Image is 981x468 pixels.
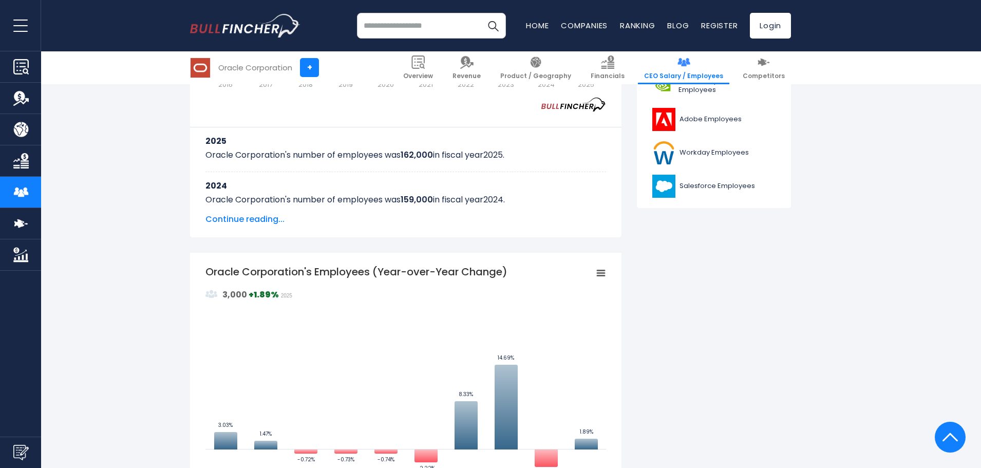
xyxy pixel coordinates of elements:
img: bullfincher logo [190,14,300,38]
tspan: 14.69% [498,354,514,362]
span: Overview [403,72,433,80]
text: 2021 [419,80,433,89]
tspan: 1.89% [580,428,593,436]
b: 162,000 [401,149,433,161]
tspan: -0.72% [297,456,315,463]
h3: 2025 [205,135,606,147]
text: 2024 [538,80,555,89]
span: Financials [591,72,625,80]
a: Competitors [737,51,791,84]
img: ADBE logo [651,108,676,131]
text: 2017 [259,80,273,89]
img: NVDA logo [651,74,675,98]
text: 2019 [338,80,353,89]
a: Go to homepage [190,14,300,38]
span: Competitors [743,72,785,80]
a: CEO Salary / Employees [638,51,729,84]
img: WDAY logo [651,141,676,164]
tspan: 1.47% [260,430,272,438]
div: Oracle Corporation [218,62,292,73]
strong: 3,000 [222,289,247,301]
a: Workday Employees [645,139,783,167]
span: NVIDIA Corporation Employees [678,77,777,95]
a: Register [701,20,738,31]
a: Revenue [446,51,487,84]
a: Blog [667,20,689,31]
a: Product / Geography [494,51,577,84]
span: 2025 [483,149,503,161]
a: Ranking [620,20,655,31]
h3: 2024 [205,179,606,192]
text: 2016 [218,80,233,89]
span: Salesforce Employees [680,182,755,191]
tspan: -0.73% [337,456,354,463]
a: Overview [397,51,439,84]
a: Salesforce Employees [645,172,783,200]
tspan: 3.03% [218,421,233,429]
p: Oracle Corporation's number of employees was in fiscal year . [205,194,606,206]
a: Home [526,20,549,31]
img: ORCL logo [191,58,210,78]
span: Continue reading... [205,213,606,226]
span: Product / Geography [500,72,571,80]
span: Adobe Employees [680,115,742,124]
a: NVIDIA Corporation Employees [645,72,783,100]
a: Companies [561,20,608,31]
span: Workday Employees [680,148,749,157]
strong: + [249,289,279,301]
a: Adobe Employees [645,105,783,134]
a: Financials [584,51,631,84]
tspan: Oracle Corporation's Employees (Year-over-Year Change) [205,265,507,279]
text: 2020 [378,80,394,89]
text: 2025 [578,80,594,89]
text: 2018 [298,80,313,89]
text: 2022 [458,80,474,89]
span: 2025 [281,293,292,298]
button: Search [480,13,506,39]
img: CRM logo [651,175,676,198]
a: + [300,58,319,77]
tspan: -0.74% [378,456,394,463]
span: Revenue [452,72,481,80]
tspan: 8.33% [459,390,473,398]
p: Oracle Corporation's number of employees was in fiscal year . [205,149,606,161]
b: 159,000 [401,194,433,205]
span: 2024 [483,194,503,205]
strong: 1.89% [254,289,279,301]
a: Login [750,13,791,39]
img: graph_employee_icon.svg [205,288,218,301]
text: 2023 [498,80,514,89]
span: CEO Salary / Employees [644,72,723,80]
